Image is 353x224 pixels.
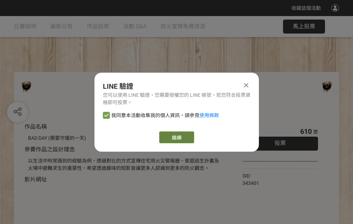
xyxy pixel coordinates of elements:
span: 票 [313,129,318,135]
a: 使用條款 [199,113,219,118]
span: 影片網址 [24,176,47,183]
a: 作品投票 [87,16,109,37]
span: 最新公告 [50,23,73,30]
button: 馬上投票 [283,20,325,34]
span: 比賽說明 [14,23,36,30]
span: 活動 Q&A [123,23,147,30]
iframe: Facebook Share [261,172,296,179]
div: 以生活中時常遇到的經驗為例，透過對比的方式宣傳住宅用火災警報器、家庭逃生計畫及火場中避難求生的重要性，希望透過趣味的短影音讓更多人認識到更多的防火觀念。 [28,157,221,172]
span: SID: 343401 [242,173,259,186]
span: 610 [300,127,312,136]
a: 繼續 [159,131,194,143]
span: 收藏這個活動 [291,5,321,11]
span: 我同意本活動收集我的個人資訊，請參見 [111,112,219,119]
span: 作品名稱 [24,123,47,130]
span: 防火宣導免費資源 [161,23,205,30]
span: 參賽作品之設計理念 [24,146,75,153]
div: LINE 驗證 [103,81,250,92]
a: 活動 Q&A [123,16,147,37]
div: 您可以使用 LINE 驗證，您需要授權您的 LINE 帳號，若您符合投票資格即可投票。 [103,92,250,106]
div: BAD DAY (需要守護的一天) [28,135,221,142]
span: 作品投票 [87,23,109,30]
span: 投票 [275,140,286,146]
a: 防火宣導免費資源 [161,16,205,37]
a: 最新公告 [50,16,73,37]
a: 比賽說明 [14,16,36,37]
span: 馬上投票 [293,23,315,30]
